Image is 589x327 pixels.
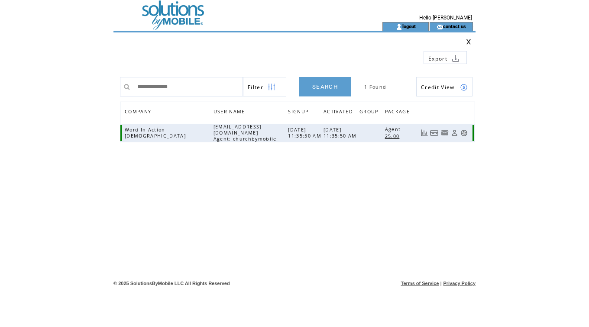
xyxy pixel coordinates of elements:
span: | [440,281,442,286]
a: COMPANY [125,109,153,114]
a: View Bills [430,129,439,137]
a: SIGNUP [288,109,311,114]
span: USER NAME [214,106,247,119]
span: 25.00 [385,133,402,139]
span: [DATE] 11:35:50 AM [288,127,324,139]
a: logout [402,23,416,29]
span: PACKAGE [385,106,412,119]
a: contact us [443,23,466,29]
span: Export to csv file [428,55,447,62]
img: contact_us_icon.gif [437,23,443,30]
a: SEARCH [299,77,351,96]
span: Show Credits View [421,83,455,91]
span: Hello [PERSON_NAME] [419,15,472,21]
a: Resend welcome email to this user [441,129,449,137]
a: View Usage [421,129,428,137]
span: COMPANY [125,106,153,119]
span: 1 Found [364,84,386,90]
a: Privacy Policy [443,281,476,286]
a: Credit View [416,77,472,96]
a: USER NAME [214,109,247,114]
span: © 2025 SolutionsByMobile LLC All Rights Reserved [113,281,230,286]
a: 25.00 [385,132,404,140]
span: ACTIVATED [324,106,355,119]
img: download.png [452,54,460,62]
img: account_icon.gif [396,23,402,30]
span: GROUP [359,106,381,119]
span: Word In Action [DEMOGRAPHIC_DATA] [125,127,188,139]
a: Export [424,51,467,64]
a: GROUP [359,106,383,119]
img: filters.png [268,77,275,97]
span: [EMAIL_ADDRESS][DOMAIN_NAME] Agent: churchbymobile [214,124,279,142]
a: Support [460,129,468,137]
a: ACTIVATED [324,106,357,119]
span: Show filters [248,83,263,91]
a: PACKAGE [385,106,414,119]
a: Terms of Service [401,281,439,286]
span: Agent [385,126,403,132]
img: credits.png [460,83,468,91]
span: [DATE] 11:35:50 AM [324,127,359,139]
a: View Profile [451,129,458,137]
span: SIGNUP [288,106,311,119]
a: Filter [243,77,286,96]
